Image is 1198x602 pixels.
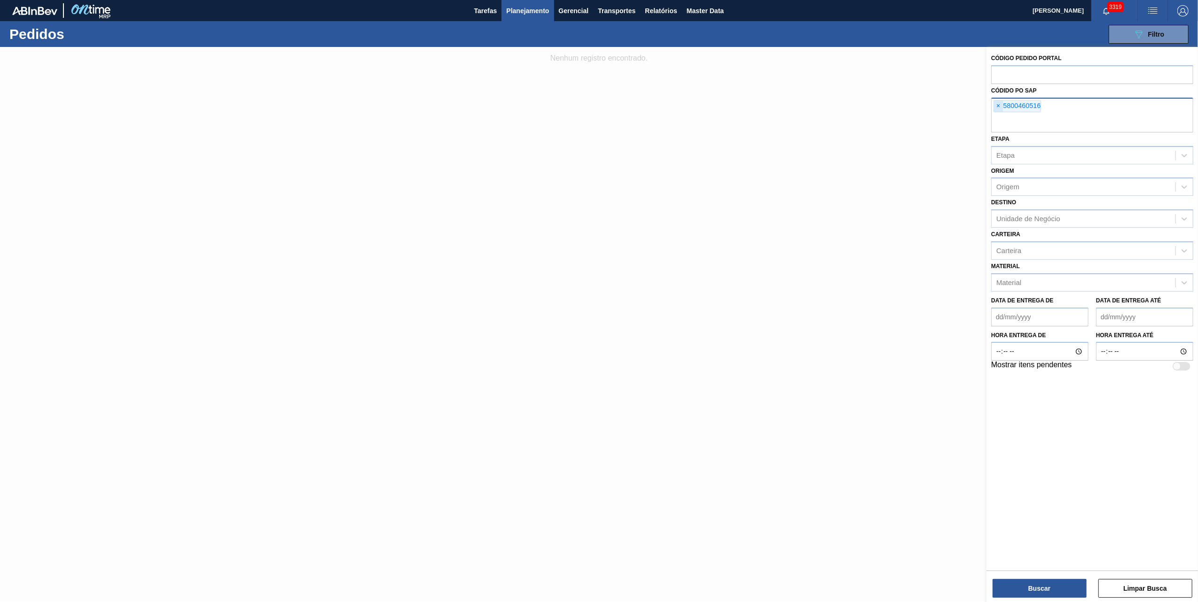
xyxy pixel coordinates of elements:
[996,215,1060,223] div: Unidade de Negócio
[506,5,549,16] span: Planejamento
[991,361,1072,372] label: Mostrar itens pendentes
[991,263,1020,270] label: Material
[994,100,1003,112] span: ×
[996,151,1015,159] div: Etapa
[991,55,1062,62] label: Código Pedido Portal
[9,29,156,39] h1: Pedidos
[1107,2,1124,12] span: 3319
[991,329,1088,342] label: Hora entrega de
[991,297,1054,304] label: Data de Entrega de
[474,5,497,16] span: Tarefas
[598,5,635,16] span: Transportes
[991,308,1088,326] input: dd/mm/yyyy
[687,5,724,16] span: Master Data
[1091,4,1121,17] button: Notificações
[1148,31,1165,38] span: Filtro
[1096,329,1193,342] label: Hora entrega até
[1109,25,1189,44] button: Filtro
[559,5,589,16] span: Gerencial
[1096,308,1193,326] input: dd/mm/yyyy
[1147,5,1159,16] img: userActions
[994,100,1041,112] div: 5800460516
[996,278,1021,286] div: Material
[991,231,1020,238] label: Carteira
[996,183,1019,191] div: Origem
[1096,297,1161,304] label: Data de Entrega até
[991,199,1016,206] label: Destino
[991,168,1014,174] label: Origem
[991,136,1010,142] label: Etapa
[996,247,1021,255] div: Carteira
[12,7,57,15] img: TNhmsLtSVTkK8tSr43FrP2fwEKptu5GPRR3wAAAABJRU5ErkJggg==
[991,87,1037,94] label: Códido PO SAP
[645,5,677,16] span: Relatórios
[1177,5,1189,16] img: Logout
